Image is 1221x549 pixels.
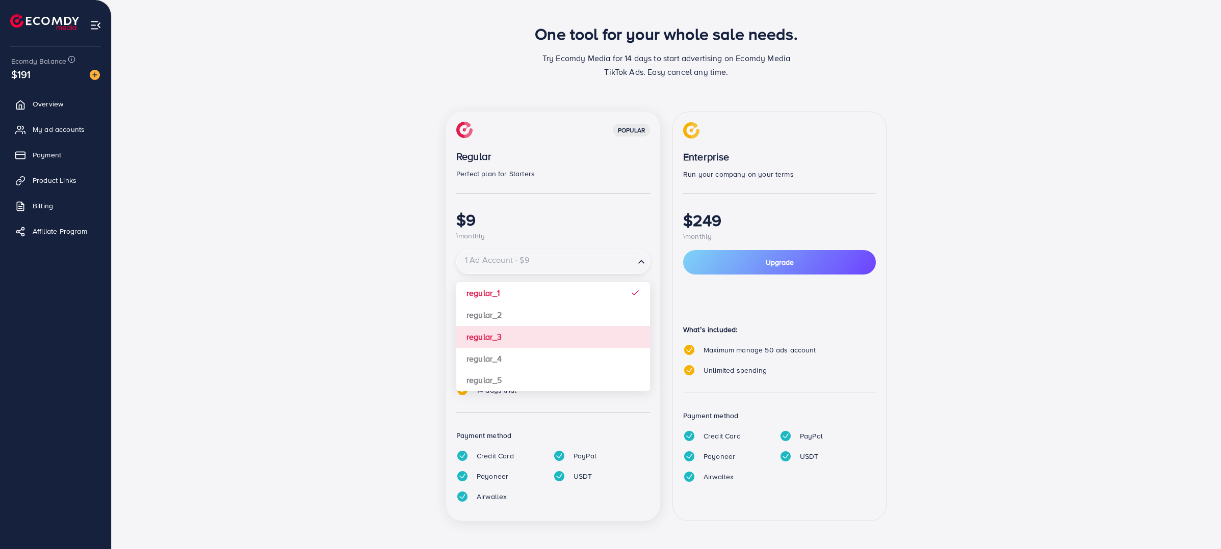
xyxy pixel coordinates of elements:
p: Credit Card [477,450,514,462]
a: Billing [8,196,103,216]
iframe: Chat [1178,503,1213,541]
p: Run your company on your terms [683,168,876,180]
strong: regular_1 [466,287,500,298]
p: Airwallex [704,471,734,483]
p: Regular [456,150,650,162]
img: tick [456,450,469,462]
strong: regular_4 [466,353,502,364]
span: Product Links [33,175,76,185]
p: Payoneer [704,450,735,462]
p: Enterprise [683,151,876,163]
a: Affiliate Program [8,221,103,241]
span: Maximum manage 50 ads account [704,345,816,355]
p: USDT [800,450,819,462]
div: Search for option [456,250,650,274]
img: img [683,122,699,139]
img: tick [683,450,695,462]
img: tick [553,470,565,482]
input: Search for option [458,253,634,271]
span: Overview [33,99,63,109]
span: Affiliate Program [33,226,87,236]
p: USDT [574,470,592,482]
span: \monthly [683,231,712,241]
h1: One tool for your whole sale needs. [535,24,798,43]
span: Billing [33,201,53,211]
img: img [456,122,473,138]
img: image [90,70,100,80]
span: $191 [11,67,31,81]
strong: regular_5 [466,374,502,386]
p: Try Ecomdy Media for 14 days to start advertising on Ecomdy Media TikTok Ads. Easy cancel any time. [539,51,794,79]
img: tick [683,364,695,376]
img: tick [683,344,695,356]
img: tick [553,450,565,462]
p: Credit Card [704,430,741,442]
p: Airwallex [477,490,507,503]
strong: regular_2 [466,309,502,320]
p: PayPal [574,450,596,462]
p: PayPal [800,430,823,442]
img: tick [456,490,469,503]
strong: regular_3 [466,331,502,342]
img: tick [780,450,792,462]
img: tick [683,471,695,483]
span: My ad accounts [33,124,85,134]
span: \monthly [456,231,485,241]
div: popular [613,124,650,136]
img: logo [10,14,79,30]
span: Upgrade [766,257,794,267]
span: Ecomdy Balance [11,56,66,66]
a: My ad accounts [8,119,103,140]
h1: $9 [456,210,650,229]
a: Overview [8,94,103,114]
img: tick [683,430,695,442]
img: menu [90,19,101,31]
span: Unlimited spending [704,365,767,375]
p: Perfect plan for Starters [456,168,650,180]
a: Payment [8,145,103,165]
a: Product Links [8,170,103,190]
p: Payment method [683,409,876,422]
img: tick [456,384,469,396]
img: tick [456,470,469,482]
h1: $249 [683,210,876,230]
p: Payoneer [477,470,508,482]
span: Payment [33,150,61,160]
img: tick [780,430,792,442]
button: Upgrade [683,250,876,274]
p: Payment method [456,429,650,442]
p: What’s included: [683,323,876,336]
span: 1 Ad Account - $9 [463,253,531,267]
